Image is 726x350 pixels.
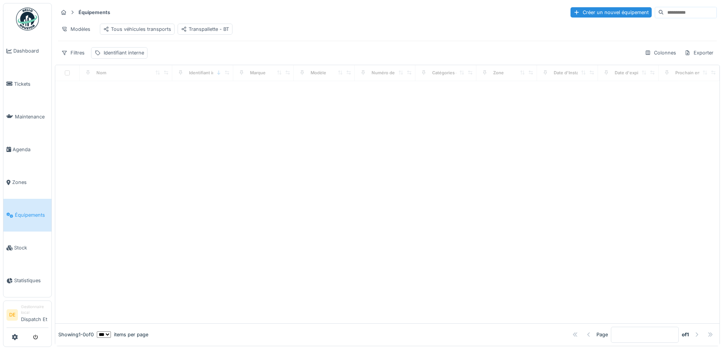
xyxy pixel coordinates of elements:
div: Catégories d'équipement [432,70,485,76]
div: Transpallette - BT [181,26,229,33]
a: Tickets [3,67,51,100]
div: Showing 1 - 0 of 0 [58,331,94,338]
strong: of 1 [682,331,689,338]
span: Dashboard [13,47,48,54]
li: DE [6,309,18,321]
div: Zone [493,70,504,76]
div: Gestionnaire local [21,304,48,316]
a: Dashboard [3,35,51,67]
span: Équipements [15,211,48,219]
div: Numéro de Série [372,70,407,76]
div: Identifiant interne [189,70,226,76]
span: Stock [14,244,48,251]
li: Dispatch Et [21,304,48,326]
span: Tickets [14,80,48,88]
a: Équipements [3,199,51,232]
div: items per page [97,331,148,338]
div: Page [596,331,608,338]
img: Badge_color-CXgf-gQk.svg [16,8,39,30]
a: Agenda [3,133,51,166]
div: Marque [250,70,266,76]
a: Statistiques [3,264,51,297]
a: Stock [3,232,51,264]
div: Exporter [681,47,717,58]
div: Colonnes [641,47,680,58]
div: Date d'Installation [554,70,591,76]
a: Zones [3,166,51,199]
div: Identifiant interne [104,49,144,56]
a: DE Gestionnaire localDispatch Et [6,304,48,328]
span: Zones [12,179,48,186]
div: Tous véhicules transports [103,26,171,33]
span: Statistiques [14,277,48,284]
span: Maintenance [15,113,48,120]
strong: Équipements [75,9,113,16]
span: Agenda [13,146,48,153]
div: Modèle [311,70,326,76]
div: Nom [96,70,106,76]
div: Filtres [58,47,88,58]
div: Créer un nouvel équipement [571,7,652,18]
a: Maintenance [3,100,51,133]
div: Modèles [58,24,94,35]
div: Prochain entretien [675,70,714,76]
div: Date d'expiration [615,70,650,76]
